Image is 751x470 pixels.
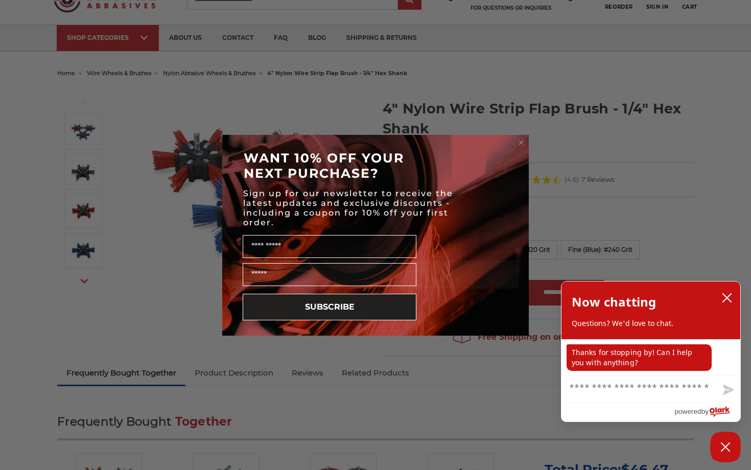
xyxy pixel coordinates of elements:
[719,290,735,306] button: close chatbox
[567,344,712,371] p: Thanks for stopping by! Can I help you with anything?
[561,339,740,375] div: chat
[243,189,453,227] span: Sign up for our newsletter to receive the latest updates and exclusive discounts - including a co...
[674,405,701,418] span: powered
[572,292,656,312] h2: Now chatting
[243,263,416,286] input: Email
[243,294,416,320] button: SUBSCRIBE
[710,432,741,462] button: Close Chatbox
[701,405,709,418] span: by
[244,150,404,181] span: WANT 10% OFF YOUR NEXT PURCHASE?
[572,318,730,328] p: Questions? We'd love to chat.
[674,403,740,421] a: Powered by Olark
[516,137,526,148] button: Close dialog
[715,379,740,402] button: Send message
[561,281,741,422] div: olark chatbox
